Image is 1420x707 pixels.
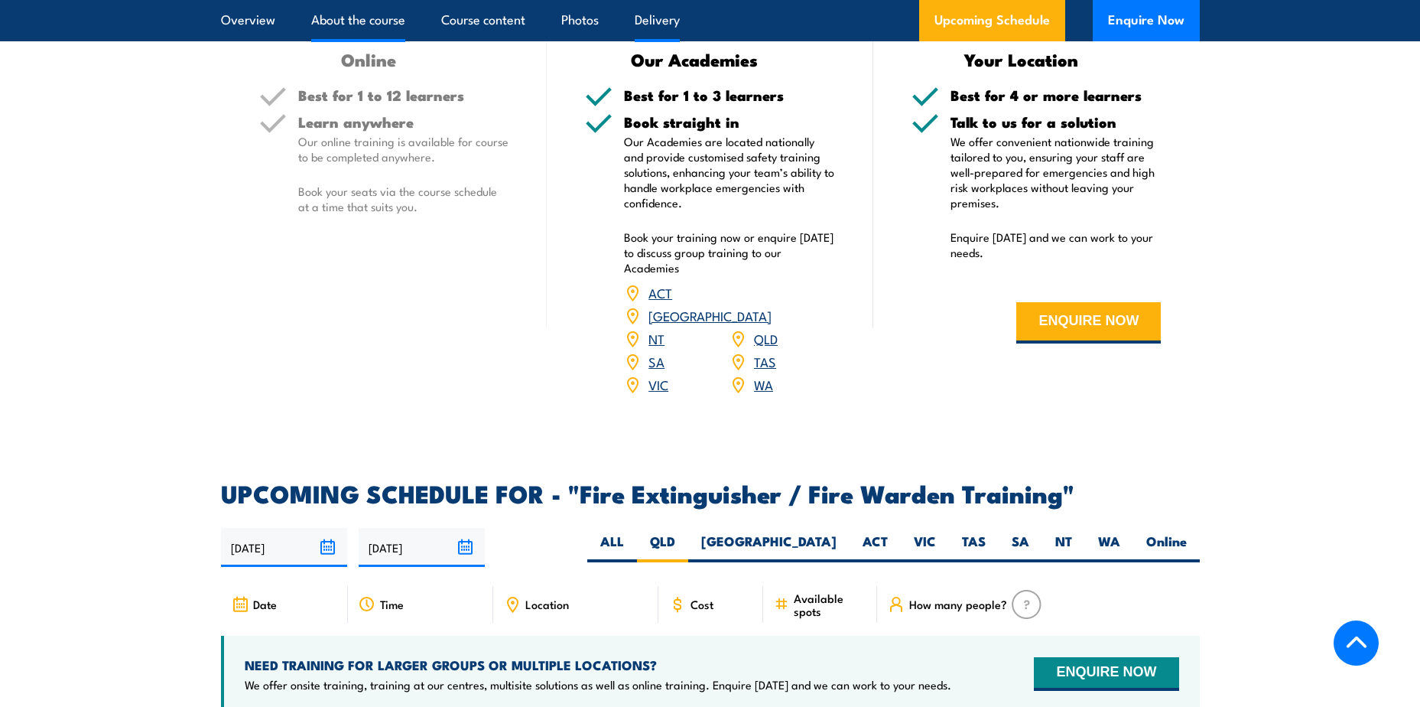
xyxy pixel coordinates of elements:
[221,528,347,567] input: From date
[648,283,672,301] a: ACT
[1042,533,1085,562] label: NT
[221,482,1200,503] h2: UPCOMING SCHEDULE FOR - "Fire Extinguisher / Fire Warden Training"
[359,528,485,567] input: To date
[688,533,850,562] label: [GEOGRAPHIC_DATA]
[754,375,773,393] a: WA
[1034,657,1178,691] button: ENQUIRE NOW
[624,230,835,275] p: Book your training now or enquire [DATE] to discuss group training to our Academies
[525,598,569,611] span: Location
[949,533,999,562] label: TAS
[253,598,277,611] span: Date
[298,88,509,103] h5: Best for 1 to 12 learners
[754,352,776,370] a: TAS
[909,598,1007,611] span: How many people?
[950,88,1162,103] h5: Best for 4 or more learners
[624,134,835,210] p: Our Academies are located nationally and provide customised safety training solutions, enhancing ...
[585,50,804,68] h3: Our Academies
[648,306,772,324] a: [GEOGRAPHIC_DATA]
[794,591,866,617] span: Available spots
[950,134,1162,210] p: We offer convenient nationwide training tailored to you, ensuring your staff are well-prepared fo...
[245,656,951,673] h4: NEED TRAINING FOR LARGER GROUPS OR MULTIPLE LOCATIONS?
[999,533,1042,562] label: SA
[259,50,479,68] h3: Online
[624,115,835,129] h5: Book straight in
[1085,533,1133,562] label: WA
[587,533,637,562] label: ALL
[754,329,778,347] a: QLD
[901,533,949,562] label: VIC
[637,533,688,562] label: QLD
[648,329,665,347] a: NT
[298,115,509,129] h5: Learn anywhere
[624,88,835,103] h5: Best for 1 to 3 learners
[691,598,713,611] span: Cost
[245,677,951,692] p: We offer onsite training, training at our centres, multisite solutions as well as online training...
[1016,302,1161,344] button: ENQUIRE NOW
[850,533,901,562] label: ACT
[1133,533,1200,562] label: Online
[950,115,1162,129] h5: Talk to us for a solution
[648,375,668,393] a: VIC
[911,50,1131,68] h3: Your Location
[950,230,1162,260] p: Enquire [DATE] and we can work to your needs.
[380,598,404,611] span: Time
[648,352,665,370] a: SA
[298,134,509,165] p: Our online training is available for course to be completed anywhere.
[298,184,509,214] p: Book your seats via the course schedule at a time that suits you.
